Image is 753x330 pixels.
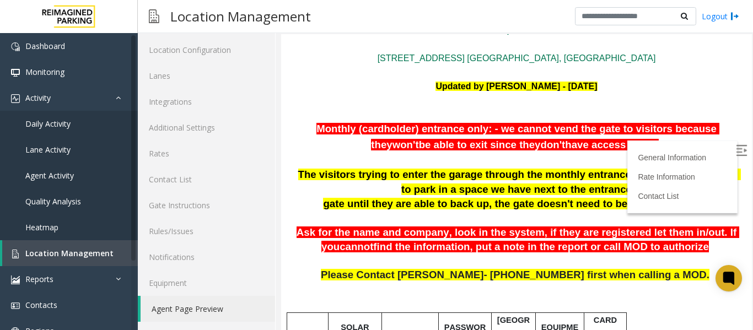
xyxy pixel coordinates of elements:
span: be able to exit since they [138,105,260,116]
a: Contact List [357,158,397,166]
a: Logout [702,10,739,22]
span: Please Contact [PERSON_NAME]- [PHONE_NUMBER] first when calling a MOD. [40,235,428,246]
a: Notifications [138,244,275,270]
a: Equipment [138,270,275,296]
span: Reports [25,274,53,284]
span: find the information, put a note in the report or call MOD to authorize [92,207,427,218]
a: [STREET_ADDRESS] [GEOGRAPHIC_DATA], [GEOGRAPHIC_DATA] [96,19,375,29]
h3: Location Management [165,3,316,30]
img: 'icon' [11,301,20,310]
span: Daily Activity [25,118,71,129]
span: SOLAR WINDS [60,289,90,312]
span: EQUIPMENT [260,289,298,312]
a: General Information [357,119,425,128]
span: cannot [58,207,92,218]
img: 'icon' [11,94,20,103]
span: Lane Activity [25,144,71,155]
img: 'icon' [11,250,20,258]
span: Monitoring [25,67,64,77]
span: Agent Activity [25,170,74,181]
a: Rates [138,140,275,166]
a: Location Configuration [138,37,275,63]
a: Lanes [138,63,275,89]
img: 'icon' [11,68,20,77]
span: Contacts [25,300,57,310]
span: gate until they are able to back up, the gate doesn't need to be vended for this. [42,164,426,175]
img: logout [730,10,739,22]
img: 'icon' [11,42,20,51]
span: don't [260,105,284,116]
span: PASSWORD [163,289,205,312]
a: Agent Page Preview [141,296,275,322]
span: Ask for the name and company, look in the system, if they are registered let them in/out. If you [15,192,458,218]
span: Heatmap [25,222,58,232]
span: Quality Analysis [25,196,81,207]
span: won't [111,105,138,116]
span: [GEOGRAPHIC_DATA] [214,282,250,318]
a: Location Management [2,240,138,266]
img: Open/Close Sidebar Menu [455,111,466,122]
span: Location Management [25,248,114,258]
a: Contact List [138,166,275,192]
span: have access cards. [284,105,378,116]
span: CARD INSERTION [308,282,340,318]
span: Dashboard [25,41,65,51]
font: Updated by [PERSON_NAME] - [DATE] [154,47,316,57]
span: The visitors trying to enter the garage through the monthly entrance need to be instructed to par... [17,134,460,161]
a: Integrations [138,89,275,115]
span: Activity [25,93,51,103]
a: Gate Instructions [138,192,275,218]
a: Rate Information [357,138,414,147]
a: Rules/Issues [138,218,275,244]
span: Monthly (cardholder) entrance only: - we cannot vend the gate to visitors because they [35,89,438,116]
a: Additional Settings [138,115,275,140]
img: 'icon' [11,275,20,284]
img: pageIcon [149,3,159,30]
